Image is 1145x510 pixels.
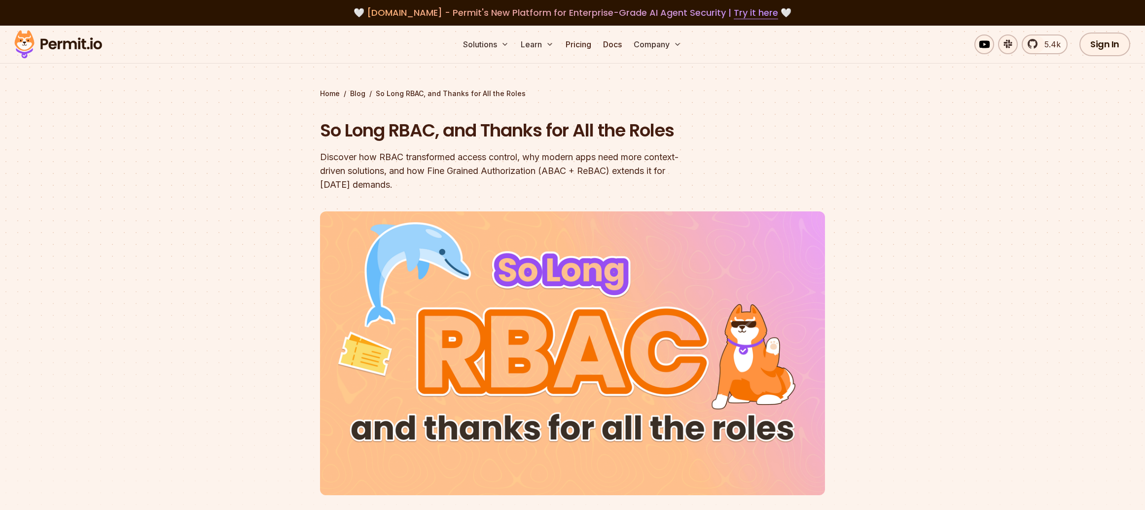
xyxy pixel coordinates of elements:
a: Blog [350,89,365,99]
div: / / [320,89,825,99]
img: So Long RBAC, and Thanks for All the Roles [320,211,825,495]
button: Company [630,34,685,54]
h1: So Long RBAC, and Thanks for All the Roles [320,118,699,143]
img: Permit logo [10,28,107,61]
a: Pricing [562,34,595,54]
div: Discover how RBAC transformed access control, why modern apps need more context-driven solutions,... [320,150,699,192]
a: Home [320,89,340,99]
button: Learn [517,34,558,54]
a: Docs [599,34,626,54]
button: Solutions [459,34,513,54]
a: Try it here [734,6,778,19]
a: Sign In [1079,33,1130,56]
span: 5.4k [1038,38,1061,50]
div: 🤍 🤍 [24,6,1121,20]
a: 5.4k [1022,34,1068,54]
span: [DOMAIN_NAME] - Permit's New Platform for Enterprise-Grade AI Agent Security | [367,6,778,19]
